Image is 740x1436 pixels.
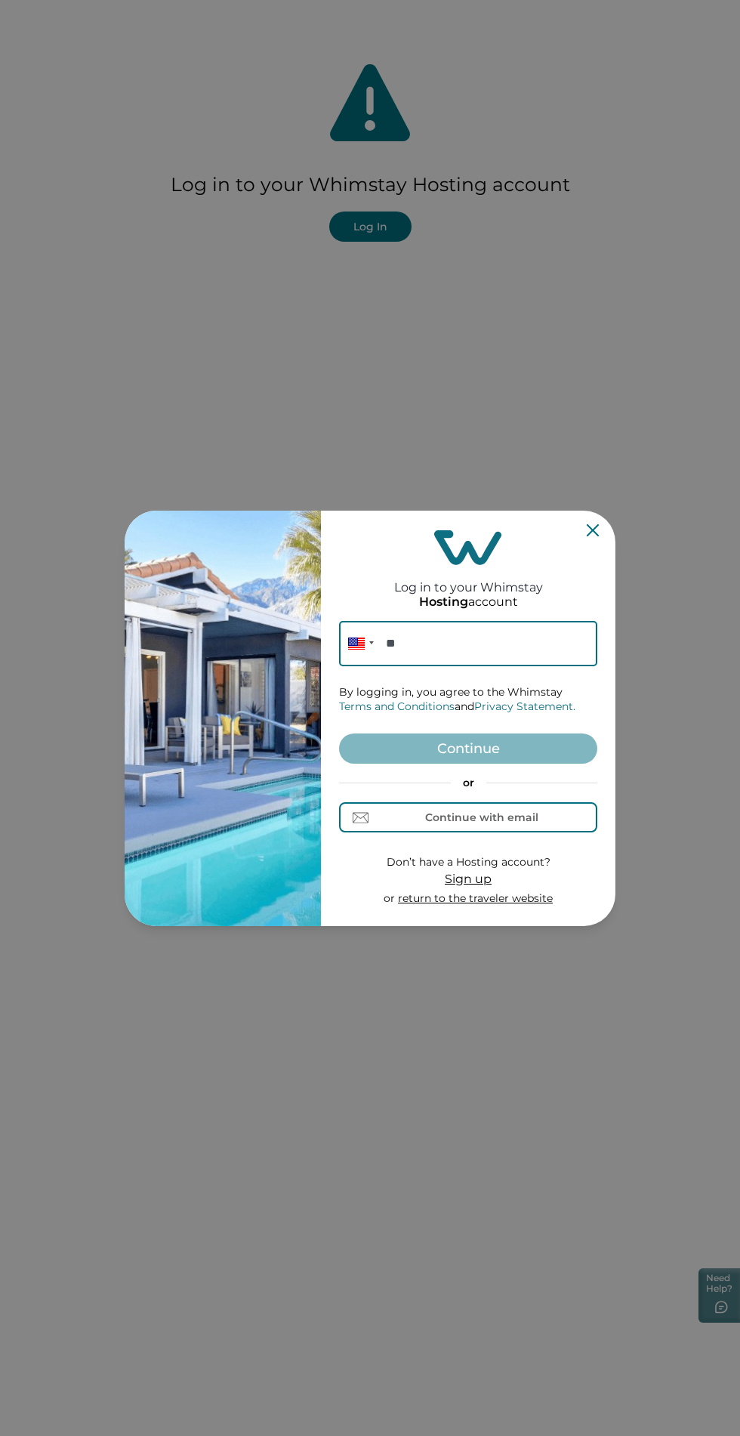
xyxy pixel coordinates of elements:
a: return to the traveler website [398,891,553,905]
p: Hosting [419,594,468,610]
p: By logging in, you agree to the Whimstay and [339,685,597,715]
div: United States: + 1 [339,621,378,666]
h2: Log in to your Whimstay [394,565,543,594]
div: Continue with email [425,811,538,823]
a: Privacy Statement. [474,699,575,713]
button: Close [587,524,599,536]
p: or [384,891,553,906]
p: Don’t have a Hosting account? [384,855,553,870]
img: login-logo [434,530,502,565]
button: Continue [339,733,597,764]
span: Sign up [445,872,492,886]
img: auth-banner [125,511,321,926]
button: Continue with email [339,802,597,832]
a: Terms and Conditions [339,699,455,713]
p: or [339,776,597,791]
p: account [419,594,518,610]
